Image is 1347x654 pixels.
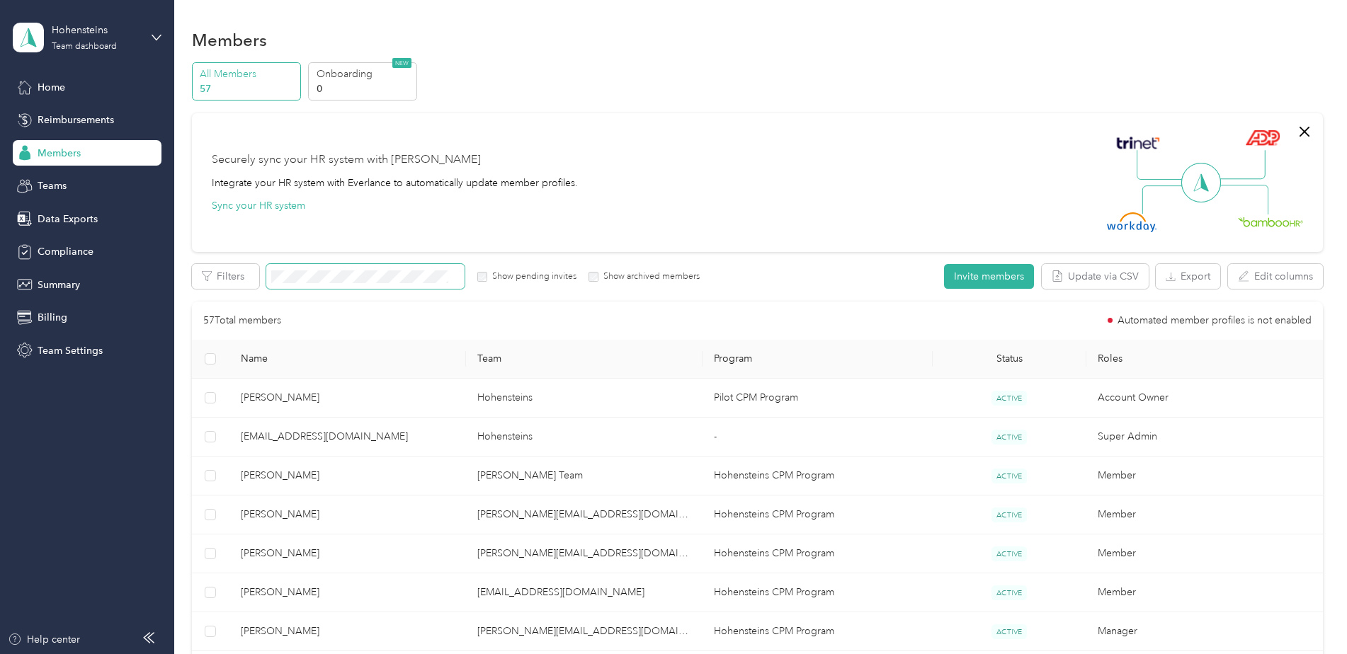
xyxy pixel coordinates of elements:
button: Export [1156,264,1220,289]
div: Hohensteins [52,23,140,38]
span: Billing [38,310,67,325]
img: BambooHR [1238,217,1303,226]
p: 57 Total members [203,313,281,328]
td: greg.m@hohensteins.com [466,534,703,573]
span: Compliance [38,244,93,259]
span: Teams [38,178,67,193]
span: [PERSON_NAME] [241,546,455,561]
span: Team Settings [38,343,103,358]
span: Automated member profiles is not enabled [1118,316,1312,326]
div: Team dashboard [52,42,117,51]
p: Onboarding [317,67,413,81]
button: Sync your HR system [212,198,305,213]
span: ACTIVE [991,585,1027,600]
td: Member [1086,534,1323,573]
span: [PERSON_NAME] [241,624,455,639]
img: Workday [1107,212,1156,232]
span: ACTIVE [991,469,1027,483]
p: 57 [200,81,296,96]
td: Super Admin [1086,418,1323,457]
span: Reimbursements [38,113,114,127]
span: Name [241,352,455,365]
span: NEW [392,58,411,68]
span: ACTIVE [991,624,1027,639]
td: Manager [1086,612,1323,651]
button: Help center [8,632,80,647]
td: pat.l@hohensteins.com [466,573,703,612]
td: Dana Hanson [229,379,466,418]
td: Member [1086,495,1323,534]
span: [PERSON_NAME] [241,468,455,483]
td: Hohensteins [466,379,703,418]
span: Members [38,146,81,161]
td: Member [1086,457,1323,495]
td: Hohensteins CPM Program [703,534,933,573]
button: Update via CSV [1042,264,1149,289]
span: Data Exports [38,212,98,226]
span: ACTIVE [991,430,1027,444]
span: Home [38,80,65,95]
span: ACTIVE [991,391,1027,406]
img: Line Left Up [1137,150,1186,180]
th: Team [466,340,703,379]
th: Name [229,340,466,379]
td: Dave Andrews [229,573,466,612]
td: - [703,418,933,457]
th: Program [703,340,933,379]
img: Line Left Down [1142,185,1191,214]
p: All Members [200,67,296,81]
button: Edit columns [1228,264,1323,289]
img: Line Right Up [1216,150,1266,180]
span: [EMAIL_ADDRESS][DOMAIN_NAME] [241,429,455,444]
label: Show pending invites [487,270,576,283]
span: [PERSON_NAME] [241,507,455,522]
h1: Members [192,33,267,47]
button: Filters [192,264,259,289]
p: 0 [317,81,413,96]
th: Roles [1086,340,1323,379]
img: Line Right Down [1219,185,1268,215]
div: Integrate your HR system with Everlance to automatically update member profiles. [212,176,578,190]
td: success+hohensteins@everlance.com [229,418,466,457]
label: Show archived members [598,270,700,283]
td: Hohensteins CPM Program [703,573,933,612]
span: ACTIVE [991,507,1027,522]
td: Hohensteins CPM Program [703,457,933,495]
td: Hohensteins [466,418,703,457]
img: ADP [1245,130,1280,146]
td: Hohensteins CPM Program [703,612,933,651]
button: Invite members [944,264,1034,289]
th: Status [933,340,1086,379]
td: Account Owner [1086,379,1323,418]
td: Joey Shatek [229,534,466,573]
span: Summary [38,277,80,292]
td: Aaron Rossignol [229,495,466,534]
span: [PERSON_NAME] [241,585,455,600]
td: Pilot CPM Program [703,379,933,418]
td: Corey S Team [466,457,703,495]
td: Chris Jaggers [229,457,466,495]
td: Joe.A@Hohensteins.com [466,612,703,651]
td: mike.w@hohensteins.com [466,495,703,534]
span: [PERSON_NAME] [241,390,455,406]
td: Hohensteins CPM Program [703,495,933,534]
td: Member [1086,573,1323,612]
div: Securely sync your HR system with [PERSON_NAME] [212,151,481,168]
iframe: Everlance-gr Chat Button Frame [1268,575,1347,654]
span: ACTIVE [991,546,1027,561]
td: Joe Anderson [229,612,466,651]
img: Trinet [1113,133,1163,153]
